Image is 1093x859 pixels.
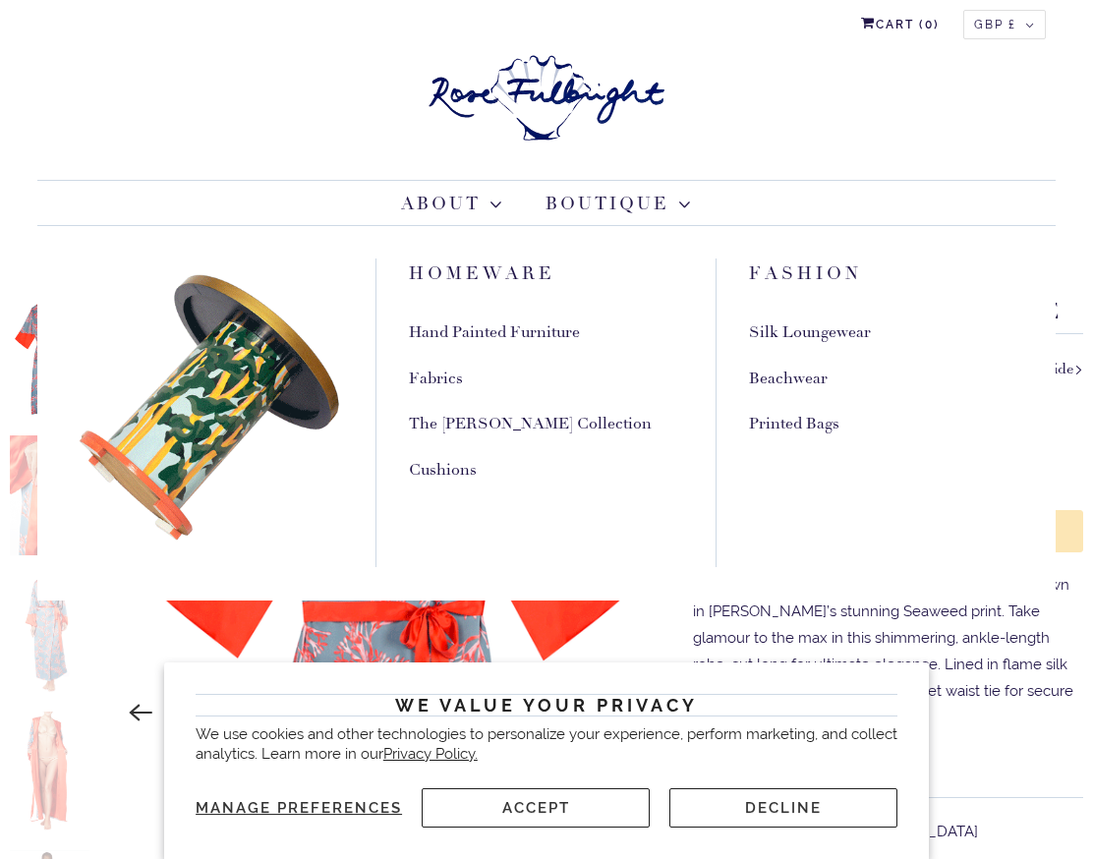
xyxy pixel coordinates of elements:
a: Printed Bags [749,414,839,434]
a: The [PERSON_NAME] Collection [409,414,652,434]
p: We use cookies and other technologies to personalize your experience, perform marketing, and coll... [196,725,897,764]
a: About [401,191,502,217]
a: Privacy Policy. [383,745,478,763]
a: Boutique [546,191,691,217]
img: Alaria Long Silk Robe [10,298,89,418]
img: Alaria Long Silk Robe [10,574,89,694]
p: Our kimono-style long-sleeved silk satin dressing gown in [PERSON_NAME]’s stunning Seaweed print.... [693,572,1083,731]
a: Cart (0) [861,10,940,39]
button: Decline [669,788,897,828]
button: Accept [422,788,650,828]
button: GBP £ [963,10,1046,39]
a: Fashion [749,262,862,285]
img: Alaria Long Silk Robe [10,435,89,555]
a: Beachwear [749,369,828,389]
h2: We value your privacy [196,694,897,716]
img: Alaria Long Silk Robe [10,712,89,831]
a: Homeware [409,262,555,285]
button: Manage preferences [196,788,403,828]
span: Manage preferences [196,799,402,817]
a: Silk Loungewear [749,322,871,343]
a: Hand Painted Furniture [409,322,580,343]
button: Previous [119,691,162,734]
a: Cushions [409,460,477,481]
span: 0 [925,18,934,31]
a: Fabrics [409,369,463,389]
